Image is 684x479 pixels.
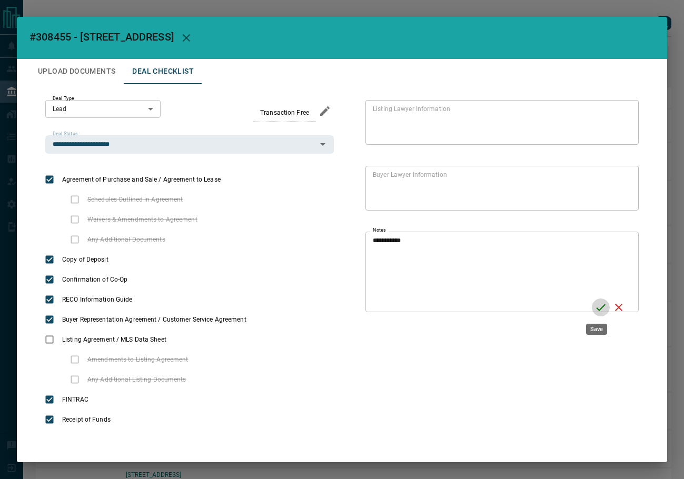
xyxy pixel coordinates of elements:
span: Copy of Deposit [60,255,111,264]
span: Buyer Representation Agreement / Customer Service Agreement [60,315,249,324]
span: Confirmation of Co-Op [60,275,130,284]
span: Listing Agreement / MLS Data Sheet [60,335,169,344]
span: RECO Information Guide [60,295,135,304]
button: Save [592,298,610,316]
span: FINTRAC [60,395,91,404]
label: Notes [373,227,385,234]
button: Deal Checklist [124,59,202,84]
label: Deal Status [53,131,77,137]
span: Receipt of Funds [60,415,113,424]
label: Deal Type [53,95,74,102]
span: Any Additional Listing Documents [85,375,189,384]
textarea: text field [373,105,627,141]
button: Upload Documents [29,59,124,84]
span: #308455 - [STREET_ADDRESS] [29,31,174,43]
span: Schedules Outlined in Agreement [85,195,186,204]
span: Amendments to Listing Agreement [85,355,191,364]
span: Any Additional Documents [85,235,168,244]
span: Agreement of Purchase and Sale / Agreement to Lease [60,175,223,184]
button: Cancel [610,298,628,316]
div: Lead [45,100,161,118]
div: Save [586,324,607,335]
textarea: text field [373,171,627,206]
span: Waivers & Amendments to Agreement [85,215,200,224]
button: Open [315,137,330,152]
textarea: text field [373,236,587,308]
button: edit [316,102,334,120]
